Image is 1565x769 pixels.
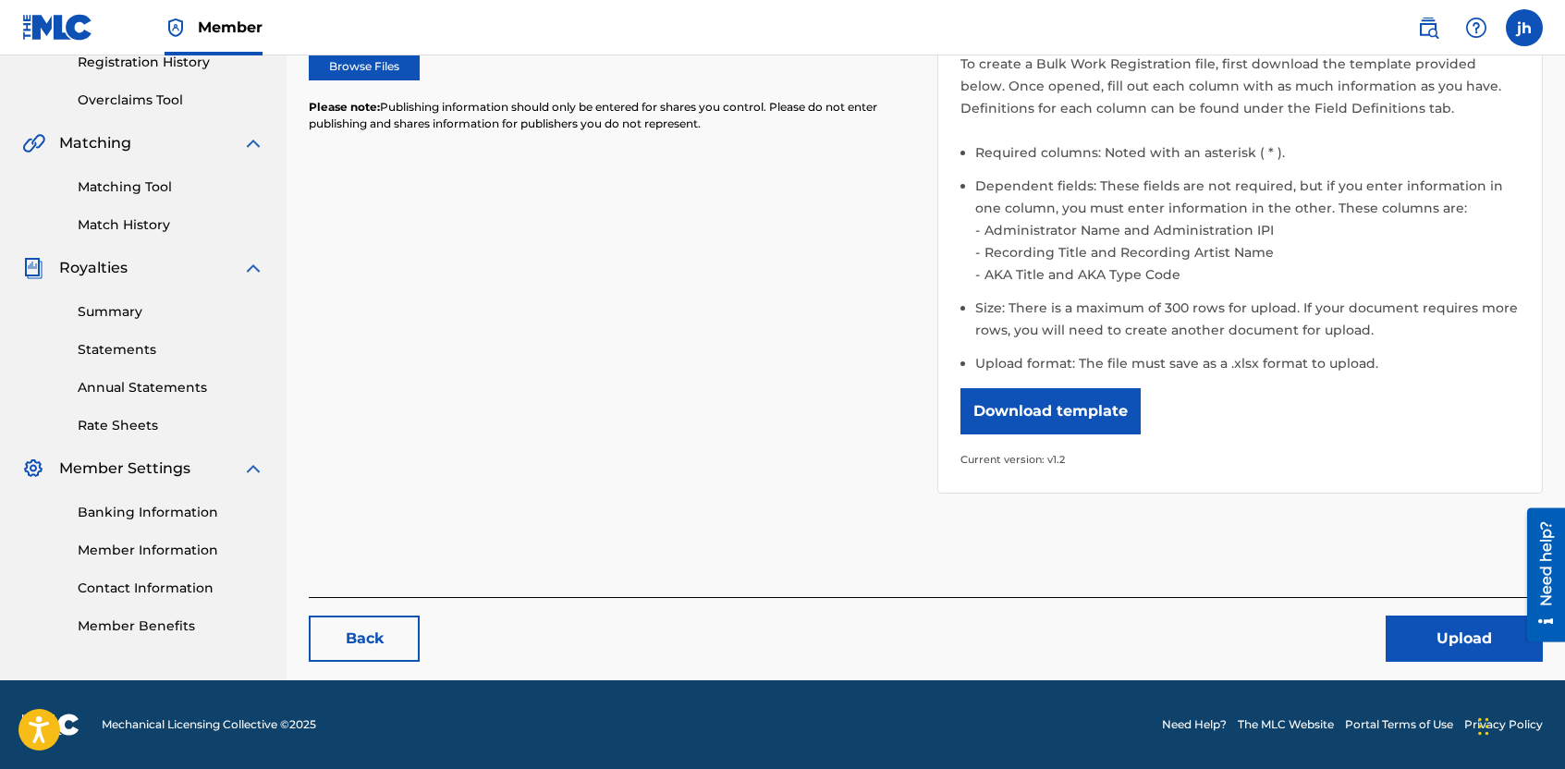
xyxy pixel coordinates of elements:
span: Royalties [59,257,128,279]
span: Matching [59,132,131,154]
span: Member Settings [59,458,190,480]
a: Contact Information [78,579,264,598]
img: MLC Logo [22,14,93,41]
a: The MLC Website [1238,716,1334,733]
img: help [1465,17,1487,39]
li: Administrator Name and Administration IPI [980,219,1521,241]
a: Privacy Policy [1464,716,1543,733]
iframe: Resource Center [1513,507,1565,641]
a: Member Information [78,541,264,560]
img: Matching [22,132,45,154]
button: Download template [960,388,1141,434]
span: Mechanical Licensing Collective © 2025 [102,716,316,733]
a: Public Search [1410,9,1447,46]
div: User Menu [1506,9,1543,46]
a: Registration History [78,53,264,72]
p: Current version: v1.2 [960,448,1521,470]
a: Back [309,616,420,662]
a: Overclaims Tool [78,91,264,110]
a: Need Help? [1162,716,1227,733]
button: Upload [1386,616,1543,662]
li: AKA Title and AKA Type Code [980,263,1521,286]
label: Browse Files [309,53,420,80]
a: Member Benefits [78,616,264,636]
li: Size: There is a maximum of 300 rows for upload. If your document requires more rows, you will ne... [975,297,1521,352]
li: Dependent fields: These fields are not required, but if you enter information in one column, you ... [975,175,1521,297]
p: Publishing information should only be entered for shares you control. Please do not enter publish... [309,99,915,132]
div: Need help? [20,13,45,98]
img: expand [242,458,264,480]
img: expand [242,257,264,279]
div: Drag [1478,699,1489,754]
span: Please note: [309,100,380,114]
div: Help [1458,9,1495,46]
li: Required columns: Noted with an asterisk ( * ). [975,141,1521,175]
a: Match History [78,215,264,235]
a: Banking Information [78,503,264,522]
iframe: Chat Widget [1473,680,1565,769]
img: search [1417,17,1439,39]
a: Rate Sheets [78,416,264,435]
a: Matching Tool [78,177,264,197]
img: Member Settings [22,458,44,480]
img: Top Rightsholder [165,17,187,39]
li: Upload format: The file must save as a .xlsx format to upload. [975,352,1521,374]
img: Royalties [22,257,44,279]
img: expand [242,132,264,154]
span: Member [198,17,263,38]
li: Recording Title and Recording Artist Name [980,241,1521,263]
a: Portal Terms of Use [1345,716,1453,733]
a: Statements [78,340,264,360]
p: To create a Bulk Work Registration file, first download the template provided below. Once opened,... [960,53,1521,119]
a: Annual Statements [78,378,264,397]
img: logo [22,714,79,736]
a: Summary [78,302,264,322]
